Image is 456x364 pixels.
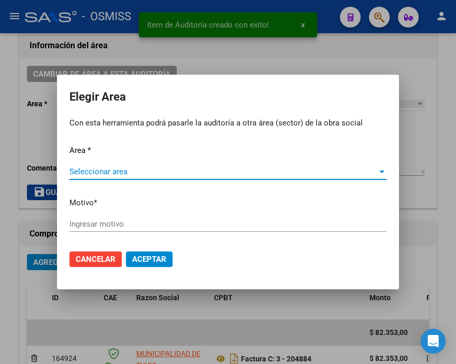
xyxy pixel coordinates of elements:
[69,251,122,267] button: Cancelar
[69,167,377,176] span: Seleccionar area
[76,255,116,264] span: Cancelar
[69,197,387,209] p: Motivo
[421,329,446,354] div: Open Intercom Messenger
[69,117,387,129] p: Con esta herramienta podrá pasarle la auditoría a otra área (sector) de la obra social
[126,251,173,267] button: Aceptar
[69,87,387,107] h2: Elegir Area
[132,255,166,264] span: Aceptar
[69,145,387,157] p: Area *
